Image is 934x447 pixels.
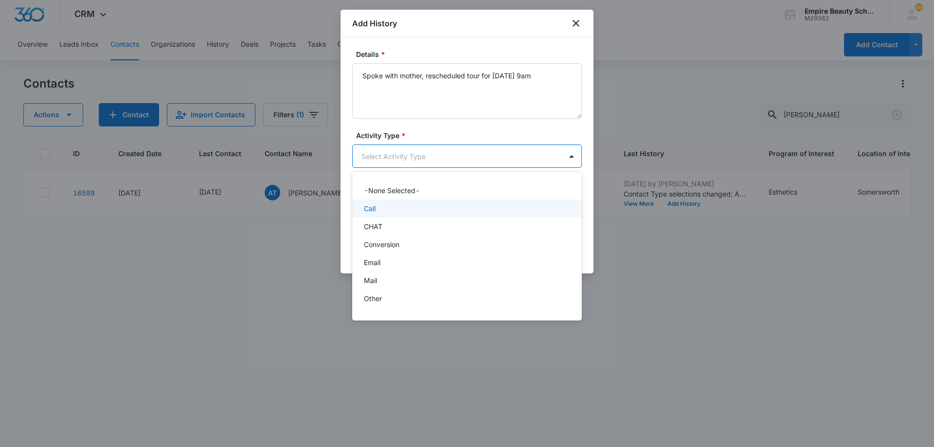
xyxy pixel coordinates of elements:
[364,221,382,232] p: CHAT
[364,185,420,196] p: -None Selected-
[364,203,376,214] p: Call
[364,311,377,322] p: P2P
[364,293,382,304] p: Other
[364,275,377,286] p: Mail
[364,257,380,268] p: Email
[364,239,399,250] p: Conversion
